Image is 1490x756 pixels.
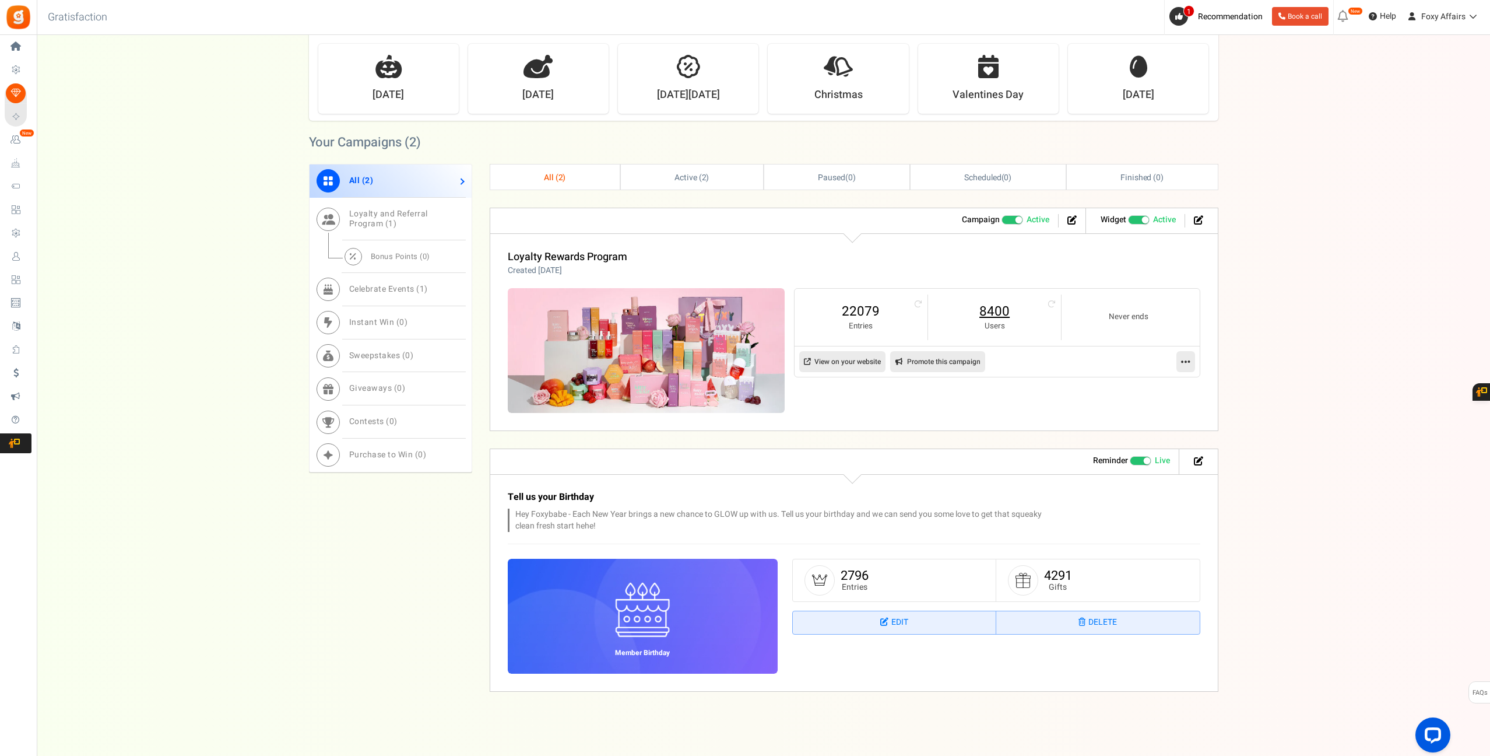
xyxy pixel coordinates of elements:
[1472,682,1488,704] span: FAQs
[371,251,430,262] span: Bonus Points ( )
[365,174,370,187] span: 2
[702,171,707,184] span: 2
[606,649,679,657] h6: Member Birthday
[508,492,1062,503] h3: Tell us your Birthday
[806,302,916,321] a: 22079
[389,415,395,428] span: 0
[1093,454,1128,467] strong: Reminder
[1123,87,1154,103] strong: [DATE]
[349,283,428,295] span: Celebrate Events ( )
[409,133,416,152] span: 2
[558,171,563,184] span: 2
[349,415,398,428] span: Contests ( )
[799,351,885,372] a: View on your website
[953,87,1024,103] strong: Valentines Day
[793,611,996,635] a: Edit
[508,509,1062,532] p: Hey Foxybabe - Each New Year brings a new chance to GLOW up with us. Tell us your birthday and we...
[818,171,856,184] span: ( )
[405,349,410,362] span: 0
[522,87,554,103] strong: [DATE]
[818,171,845,184] span: Paused
[1364,7,1401,26] a: Help
[962,213,1000,226] strong: Campaign
[1169,7,1267,26] a: 1 Recommendation
[349,349,414,362] span: Sweepstakes ( )
[806,321,916,332] small: Entries
[1183,5,1194,17] span: 1
[1198,10,1263,23] span: Recommendation
[814,87,863,103] strong: Christmas
[964,171,1001,184] span: Scheduled
[1092,214,1185,228] li: Widget activated
[1377,10,1396,22] span: Help
[349,449,427,461] span: Purchase to Win ( )
[940,321,1049,332] small: Users
[309,136,421,148] h2: Your Campaigns ( )
[1155,455,1170,467] span: Live
[420,283,425,295] span: 1
[399,316,405,328] span: 0
[940,302,1049,321] a: 8400
[349,208,428,230] span: Loyalty and Referral Program ( )
[397,382,402,394] span: 0
[1004,171,1008,184] span: 0
[1153,214,1176,226] span: Active
[1044,566,1072,585] a: 4291
[349,174,374,187] span: All ( )
[996,611,1200,635] a: Delete
[1044,583,1072,591] small: Gifts
[372,87,404,103] strong: [DATE]
[5,4,31,30] img: Gratisfaction
[890,351,985,372] a: Promote this campaign
[1272,7,1329,26] a: Book a call
[388,218,393,230] span: 1
[1027,214,1049,226] span: Active
[964,171,1011,184] span: ( )
[508,265,627,276] p: Created [DATE]
[674,171,709,184] span: Active ( )
[1120,171,1164,184] span: Finished ( )
[349,316,408,328] span: Instant Win ( )
[19,129,34,137] em: New
[349,382,406,394] span: Giveaways ( )
[508,249,627,265] a: Loyalty Rewards Program
[35,6,120,29] h3: Gratisfaction
[1421,10,1466,23] span: Foxy Affairs
[5,130,31,150] a: New
[1073,311,1183,323] small: Never ends
[423,251,427,262] span: 0
[657,87,720,103] strong: [DATE][DATE]
[1101,213,1126,226] strong: Widget
[1348,7,1363,15] em: New
[848,171,853,184] span: 0
[841,566,869,585] a: 2796
[418,449,423,461] span: 0
[841,583,869,591] small: Entries
[1156,171,1161,184] span: 0
[544,171,566,184] span: All ( )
